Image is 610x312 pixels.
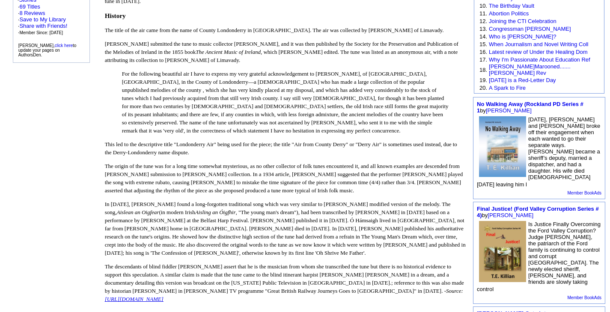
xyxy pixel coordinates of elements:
font: [PERSON_NAME], to update your pages on AuthorsDen. [18,43,77,57]
img: 77649.jpg [479,116,526,177]
a: The Birthday Vault [489,3,534,9]
em: The Ancient Music of Ireland [196,49,261,55]
a: 69 Titles [19,3,40,10]
font: Member Since: [DATE] [19,30,63,35]
a: Joining the CTI Celebration [489,18,556,24]
font: · · · [18,16,68,35]
a: Abortion Politics [489,10,529,17]
p: [PERSON_NAME] submitted the tune to music collector [PERSON_NAME], and it was then published by t... [105,40,466,64]
p: The title of the air came from the name of County Londonderry in [GEOGRAPHIC_DATA]. The air was c... [105,26,466,34]
a: Congressman [PERSON_NAME] [489,26,571,32]
img: 79645.jpg [479,221,526,282]
a: [URL][DOMAIN_NAME] [105,296,164,302]
a: [DATE] is a Red-Letter Day [489,77,556,83]
font: 13. [479,26,487,32]
a: click here [55,43,73,48]
font: 14. [479,33,487,40]
p: The origin of the tune was for a long time somewhat mysterious, as no other collector of folk tun... [105,162,466,194]
font: by [477,101,583,114]
font: 16. [479,49,487,55]
a: Share with Friends! [19,23,67,29]
font: 20. [479,85,487,91]
font: by [477,206,599,218]
a: When Journalism and Novel Writing Coll [489,41,588,47]
font: 11. [479,10,487,17]
font: 15. [479,41,487,47]
a: 8 Reviews [19,10,45,16]
a: [PERSON_NAME] [488,212,533,218]
p: This led to the descriptive title "Londonderry Air" being used for the piece; the title "Air from... [105,140,466,156]
font: · · [18,3,68,35]
a: Why I'm Passionate About Education Ref [489,56,590,63]
a: Save to My Library [19,16,65,23]
font: 10. [479,3,487,9]
p: For the following beautiful air I have to express my very grateful acknowledgement to [PERSON_NAM... [122,70,449,135]
a: Final Justice! (Ford Valley Corruption Series # 4) [477,206,599,218]
font: [DATE], [PERSON_NAME] and [PERSON_NAME] broke off their engagement when each wanted to go their s... [477,116,600,188]
a: Who is [PERSON_NAME]? [489,33,556,40]
font: 12. [479,18,487,24]
a: No Walking Away (Rockland PD Series # 1 [477,101,583,114]
a: Latest review of Under the Healing Dom [489,49,588,55]
font: 19. [479,77,487,83]
p: In [DATE], [PERSON_NAME] found a long-forgotten traditional song which was very similar to [PERSO... [105,200,466,257]
a: A Spark to Fire [489,85,526,91]
a: Member BookAds [568,191,601,195]
font: 17. [479,56,487,63]
em: Aislean an Oigfear [116,209,159,215]
a: Member BookAds [568,295,601,300]
a: [PERSON_NAME]Marooned.......[PERSON_NAME] Rev [489,63,571,76]
font: 18. [479,67,487,73]
em: Aisling an Óigfhir [195,209,236,215]
a: [PERSON_NAME] [486,107,532,114]
h3: History [105,12,466,20]
p: The descendants of blind fiddler [PERSON_NAME] assert that he is the musician from whom she trans... [105,262,466,303]
font: Is Justice Finally Overcoming the Ford Valley Corruption? Judge [PERSON_NAME], the patriarch of t... [477,221,601,292]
